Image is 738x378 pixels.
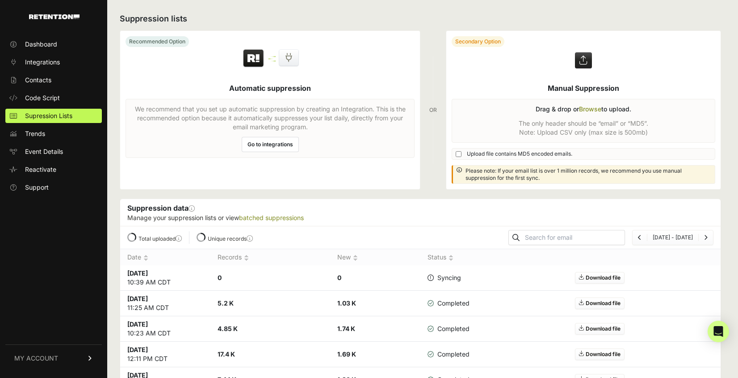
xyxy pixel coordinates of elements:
[244,255,249,261] img: no_sort-eaf950dc5ab64cae54d48a5578032e96f70b2ecb7d747501f34c8f2db400fb66.gif
[25,40,57,49] span: Dashboard
[120,199,721,226] div: Suppression data
[138,235,182,242] label: Total uploaded
[575,348,625,360] a: Download file
[25,183,49,192] span: Support
[25,165,56,174] span: Reactivate
[25,76,51,85] span: Contacts
[5,55,102,69] a: Integrations
[127,346,148,353] strong: [DATE]
[208,235,253,242] label: Unique records
[420,249,480,266] th: Status
[704,234,708,241] a: Next
[127,213,713,222] p: Manage your suppression lists or view
[330,249,420,266] th: New
[218,350,235,358] strong: 17.4 K
[25,147,63,156] span: Event Details
[449,255,453,261] img: no_sort-eaf950dc5ab64cae54d48a5578032e96f70b2ecb7d747501f34c8f2db400fb66.gif
[337,299,356,307] strong: 1.03 K
[647,234,698,241] li: [DATE] - [DATE]
[143,255,148,261] img: no_sort-eaf950dc5ab64cae54d48a5578032e96f70b2ecb7d747501f34c8f2db400fb66.gif
[638,234,642,241] a: Previous
[337,274,341,281] strong: 0
[218,325,238,332] strong: 4.85 K
[353,255,358,261] img: no_sort-eaf950dc5ab64cae54d48a5578032e96f70b2ecb7d747501f34c8f2db400fb66.gif
[120,291,210,316] td: 11:25 AM CDT
[337,350,356,358] strong: 1.69 K
[120,249,210,266] th: Date
[131,105,409,132] p: We recommend that you set up automatic suppression by creating an Integration. This is the recomm...
[5,180,102,195] a: Support
[575,297,625,309] a: Download file
[523,231,625,244] input: Search for email
[239,214,304,221] a: batched suppressions
[229,83,311,93] h5: Automatic suppression
[126,36,189,47] div: Recommended Option
[120,316,210,342] td: 10:23 AM CDT
[428,350,470,359] span: Completed
[5,144,102,159] a: Event Details
[467,150,572,157] span: Upload file contains MD5 encoded emails.
[242,49,265,68] img: Retention
[5,73,102,87] a: Contacts
[25,58,60,67] span: Integrations
[5,91,102,105] a: Code Script
[218,299,234,307] strong: 5.2 K
[5,37,102,51] a: Dashboard
[575,272,625,284] a: Download file
[120,265,210,291] td: 10:39 AM CDT
[29,14,80,19] img: Retention.com
[575,323,625,335] a: Download file
[429,30,437,190] div: OR
[127,269,148,277] strong: [DATE]
[25,129,45,138] span: Trends
[210,249,331,266] th: Records
[14,354,58,363] span: MY ACCOUNT
[120,342,210,367] td: 12:11 PM CDT
[428,324,470,333] span: Completed
[337,325,355,332] strong: 1.74 K
[708,321,729,342] div: Open Intercom Messenger
[268,56,276,57] img: integration
[127,320,148,328] strong: [DATE]
[127,295,148,302] strong: [DATE]
[25,111,72,120] span: Supression Lists
[25,93,60,102] span: Code Script
[5,127,102,141] a: Trends
[242,137,299,152] a: Go to integrations
[5,344,102,372] a: MY ACCOUNT
[120,13,721,25] h2: Suppression lists
[218,274,222,281] strong: 0
[456,151,461,157] input: Upload file contains MD5 encoded emails.
[428,299,470,308] span: Completed
[428,273,461,282] span: Syncing
[268,58,276,59] img: integration
[268,60,276,62] img: integration
[5,162,102,177] a: Reactivate
[5,109,102,123] a: Supression Lists
[632,230,713,245] nav: Page navigation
